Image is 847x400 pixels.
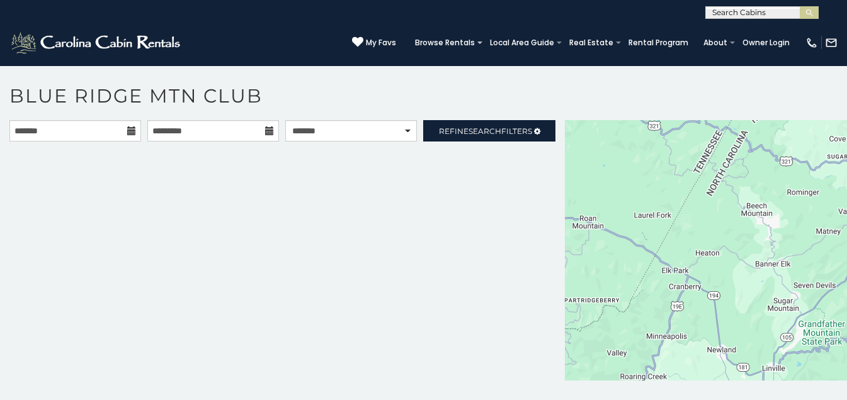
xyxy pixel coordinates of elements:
a: Browse Rentals [409,34,481,52]
img: phone-regular-white.png [805,36,818,49]
span: Refine Filters [439,126,532,136]
span: Search [469,126,501,136]
a: Rental Program [622,34,695,52]
a: Local Area Guide [484,34,560,52]
a: My Favs [352,36,396,49]
span: My Favs [366,37,396,48]
a: RefineSearchFilters [423,120,555,142]
a: Owner Login [736,34,796,52]
img: White-1-2.png [9,30,184,55]
img: mail-regular-white.png [825,36,838,49]
a: Real Estate [563,34,620,52]
a: About [697,34,734,52]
